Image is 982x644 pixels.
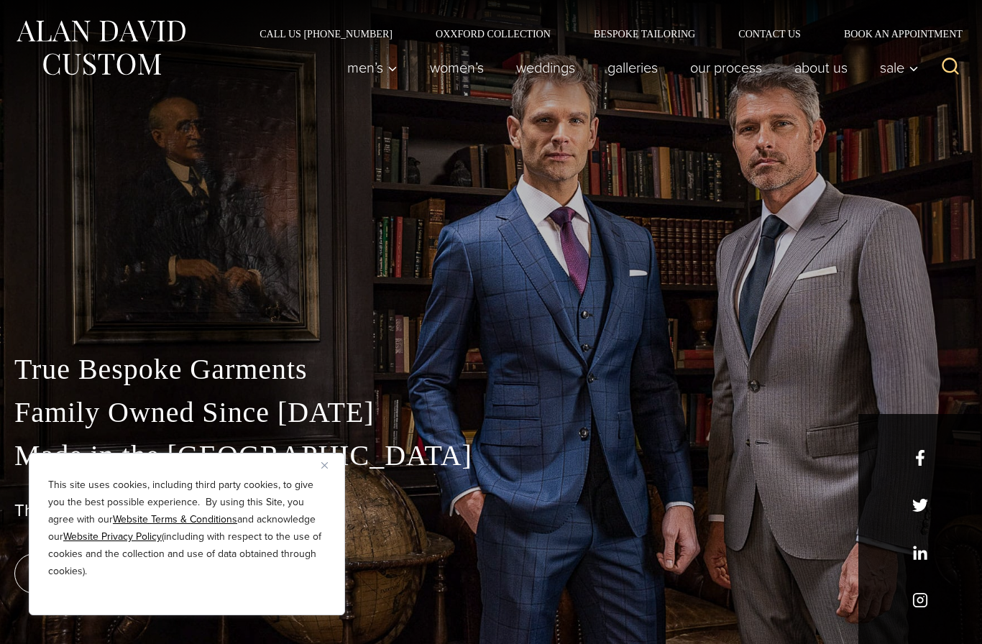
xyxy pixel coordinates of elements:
a: Our Process [674,53,779,82]
a: Call Us [PHONE_NUMBER] [238,29,414,39]
a: Website Terms & Conditions [113,512,237,527]
nav: Primary Navigation [331,53,927,82]
a: About Us [779,53,864,82]
a: weddings [500,53,592,82]
a: Bespoke Tailoring [572,29,717,39]
p: This site uses cookies, including third party cookies, to give you the best possible experience. ... [48,477,326,580]
p: True Bespoke Garments Family Owned Since [DATE] Made in the [GEOGRAPHIC_DATA] [14,348,968,477]
img: Alan David Custom [14,16,187,80]
button: Close [321,456,339,474]
h1: The Best Custom Suits NYC Has to Offer [14,500,968,521]
a: Galleries [592,53,674,82]
img: Close [321,462,328,469]
a: Women’s [414,53,500,82]
a: book an appointment [14,553,216,594]
a: Contact Us [717,29,822,39]
a: Book an Appointment [822,29,968,39]
a: Oxxford Collection [414,29,572,39]
span: Men’s [347,60,398,75]
button: View Search Form [933,50,968,85]
nav: Secondary Navigation [238,29,968,39]
span: Sale [880,60,919,75]
a: Website Privacy Policy [63,529,162,544]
